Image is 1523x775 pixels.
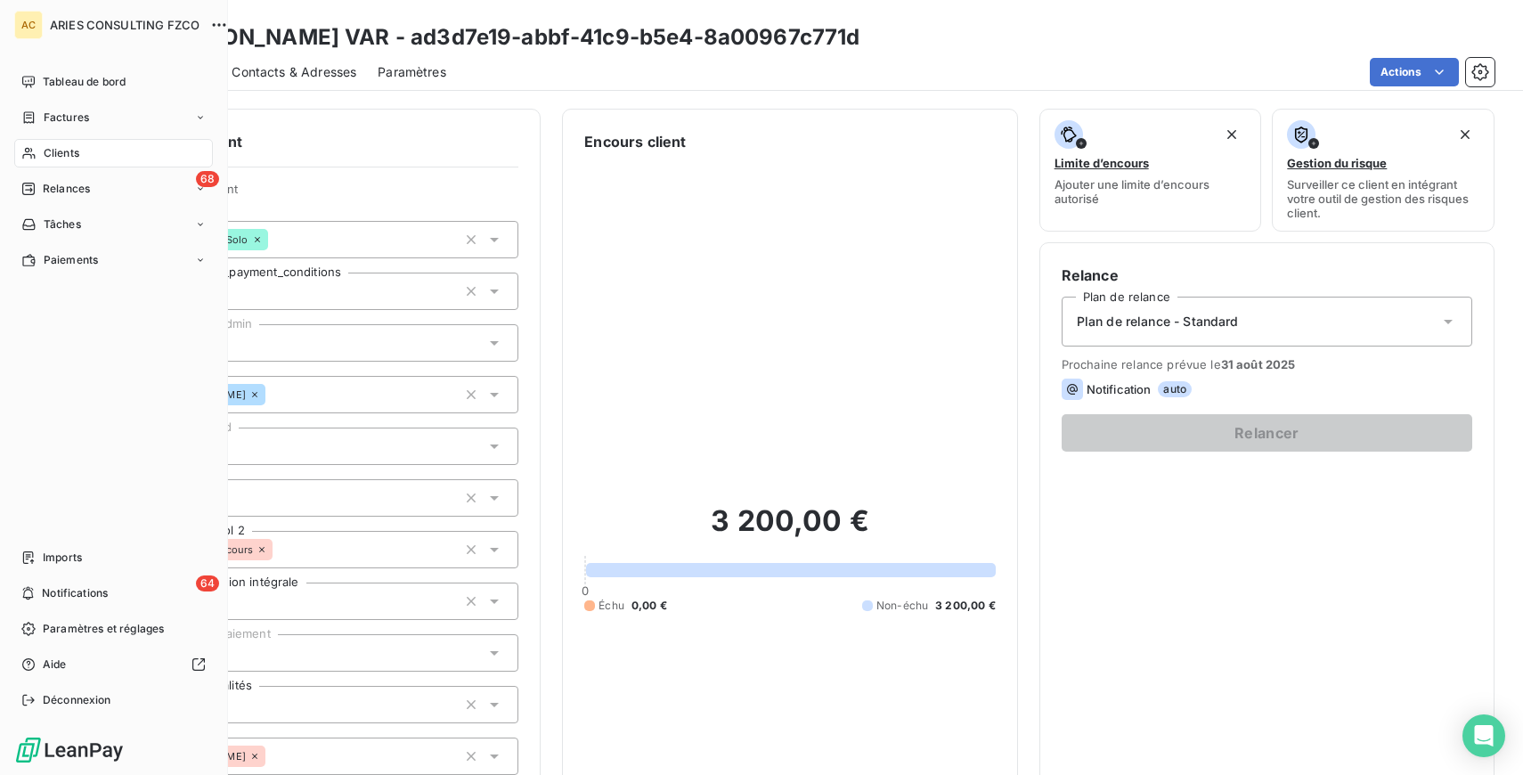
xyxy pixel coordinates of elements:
span: Notifications [42,585,108,601]
span: Échu [599,598,624,614]
button: Gestion du risqueSurveiller ce client en intégrant votre outil de gestion des risques client. [1272,109,1494,232]
span: Propriétés Client [143,182,518,207]
a: Imports [14,543,213,572]
span: 31 août 2025 [1221,357,1296,371]
span: Plan de relance - Standard [1077,313,1239,330]
span: Aide [43,657,67,673]
button: Relancer [1062,414,1472,452]
span: Limite d’encours [1055,156,1149,170]
span: 0,00 € [631,598,667,614]
div: Open Intercom Messenger [1462,714,1505,757]
button: Actions [1370,58,1459,86]
span: Imports [43,550,82,566]
span: Paramètres [378,63,446,81]
h6: Encours client [584,131,686,152]
input: Ajouter une valeur [221,283,235,299]
span: Surveiller ce client en intégrant votre outil de gestion des risques client. [1287,177,1479,220]
a: Aide [14,650,213,679]
input: Ajouter une valeur [265,387,280,403]
span: Non-échu [876,598,928,614]
h2: 3 200,00 € [584,503,995,557]
input: Ajouter une valeur [265,748,280,764]
div: AC [14,11,43,39]
span: Ajouter une limite d’encours autorisé [1055,177,1247,206]
span: Contacts & Adresses [232,63,356,81]
span: Notification [1087,382,1152,396]
input: Ajouter une valeur [273,542,287,558]
span: 64 [196,575,219,591]
input: Ajouter une valeur [224,490,238,506]
img: Logo LeanPay [14,736,125,764]
span: Relances [43,181,90,197]
span: 68 [196,171,219,187]
span: 3 200,00 € [935,598,996,614]
span: Tableau de bord [43,74,126,90]
a: Tâches [14,210,213,239]
span: Paiements [44,252,98,268]
a: Tableau de bord [14,68,213,96]
h6: Informations client [108,131,518,152]
h6: Relance [1062,265,1472,286]
span: Tâches [44,216,81,232]
a: 68Relances [14,175,213,203]
h3: [PERSON_NAME] VAR - ad3d7e19-abbf-41c9-b5e4-8a00967c771d [157,21,859,53]
button: Limite d’encoursAjouter une limite d’encours autorisé [1039,109,1262,232]
span: Paramètres et réglages [43,621,164,637]
a: Paramètres et réglages [14,615,213,643]
span: Gestion du risque [1287,156,1387,170]
input: Ajouter une valeur [268,232,282,248]
span: auto [1158,381,1192,397]
a: Clients [14,139,213,167]
a: Paiements [14,246,213,274]
span: Clients [44,145,79,161]
span: Déconnexion [43,692,111,708]
span: Prochaine relance prévue le [1062,357,1472,371]
span: ARIES CONSULTING FZCO [50,18,200,32]
span: 0 [582,583,589,598]
a: Factures [14,103,213,132]
span: Factures [44,110,89,126]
